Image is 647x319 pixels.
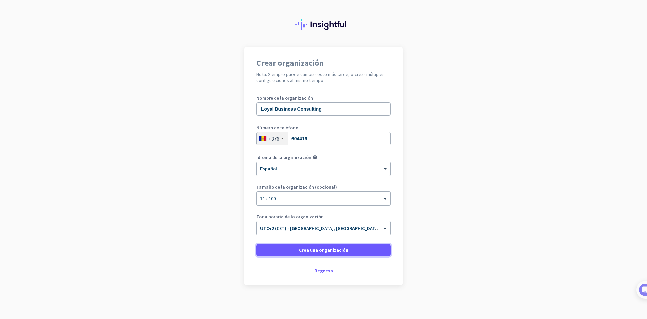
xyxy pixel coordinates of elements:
[256,59,391,67] h1: Crear organización
[256,214,391,219] label: Zona horaria de la organización
[295,19,352,30] img: Insightful
[256,244,391,256] button: Crea una organización
[256,185,391,189] label: Tamaño de la organización (opcional)
[256,132,391,145] input: 712 345
[299,247,348,254] span: Crea una organización
[256,155,311,160] label: Idioma de la organización
[313,155,317,160] i: help
[256,125,391,130] label: Número de teléfono
[268,135,279,142] div: +376
[256,102,391,116] input: ¿Cuál es el nombre de su empresa?
[256,268,391,273] div: Regresa
[256,71,391,83] h2: Nota: Siempre puede cambiar esto más tarde, o crear múltiples configuraciones al mismo tiempo
[256,96,391,100] label: Nombre de la organización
